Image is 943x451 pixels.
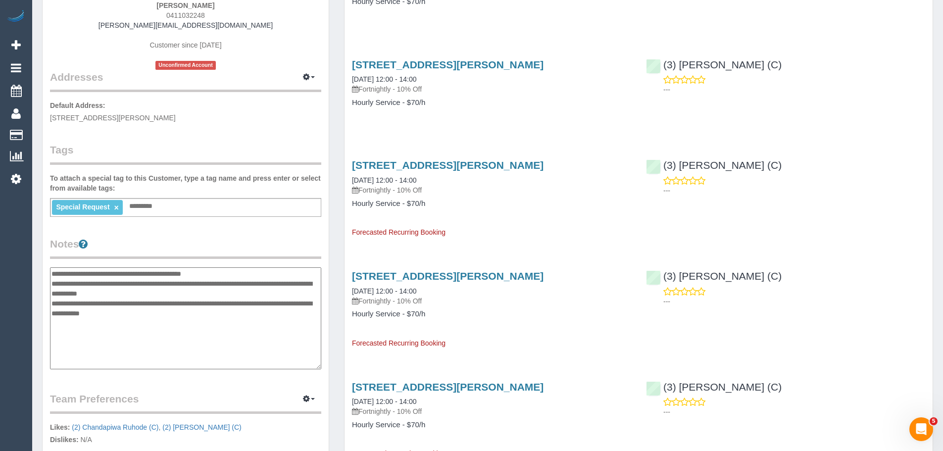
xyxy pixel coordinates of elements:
[930,417,938,425] span: 5
[352,159,544,171] a: [STREET_ADDRESS][PERSON_NAME]
[352,287,416,295] a: [DATE] 12:00 - 14:00
[352,381,544,393] a: [STREET_ADDRESS][PERSON_NAME]
[50,435,79,445] label: Dislikes:
[80,436,92,444] span: N/A
[352,228,446,236] span: Forecasted Recurring Booking
[50,114,176,122] span: [STREET_ADDRESS][PERSON_NAME]
[352,185,631,195] p: Fortnightly - 10% Off
[352,176,416,184] a: [DATE] 12:00 - 14:00
[352,406,631,416] p: Fortnightly - 10% Off
[50,143,321,165] legend: Tags
[155,61,216,69] span: Unconfirmed Account
[6,10,26,24] img: Automaid Logo
[352,84,631,94] p: Fortnightly - 10% Off
[663,407,925,417] p: ---
[114,203,118,212] a: ×
[646,270,782,282] a: (3) [PERSON_NAME] (C)
[352,296,631,306] p: Fortnightly - 10% Off
[352,75,416,83] a: [DATE] 12:00 - 14:00
[50,237,321,259] legend: Notes
[646,59,782,70] a: (3) [PERSON_NAME] (C)
[156,1,214,9] strong: [PERSON_NAME]
[646,159,782,171] a: (3) [PERSON_NAME] (C)
[352,99,631,107] h4: Hourly Service - $70/h
[909,417,933,441] iframe: Intercom live chat
[352,200,631,208] h4: Hourly Service - $70/h
[352,339,446,347] span: Forecasted Recurring Booking
[352,421,631,429] h4: Hourly Service - $70/h
[50,422,70,432] label: Likes:
[352,398,416,405] a: [DATE] 12:00 - 14:00
[352,59,544,70] a: [STREET_ADDRESS][PERSON_NAME]
[663,85,925,95] p: ---
[99,21,273,29] a: [PERSON_NAME][EMAIL_ADDRESS][DOMAIN_NAME]
[50,392,321,414] legend: Team Preferences
[352,310,631,318] h4: Hourly Service - $70/h
[149,41,221,49] span: Customer since [DATE]
[646,381,782,393] a: (3) [PERSON_NAME] (C)
[50,173,321,193] label: To attach a special tag to this Customer, type a tag name and press enter or select from availabl...
[663,297,925,306] p: ---
[72,423,158,431] a: (2) Chandapiwa Ruhode (C)
[56,203,109,211] span: Special Request
[166,11,205,19] span: 0411032248
[663,186,925,196] p: ---
[162,423,241,431] a: (2) [PERSON_NAME] (C)
[352,270,544,282] a: [STREET_ADDRESS][PERSON_NAME]
[50,100,105,110] label: Default Address:
[72,423,160,431] span: ,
